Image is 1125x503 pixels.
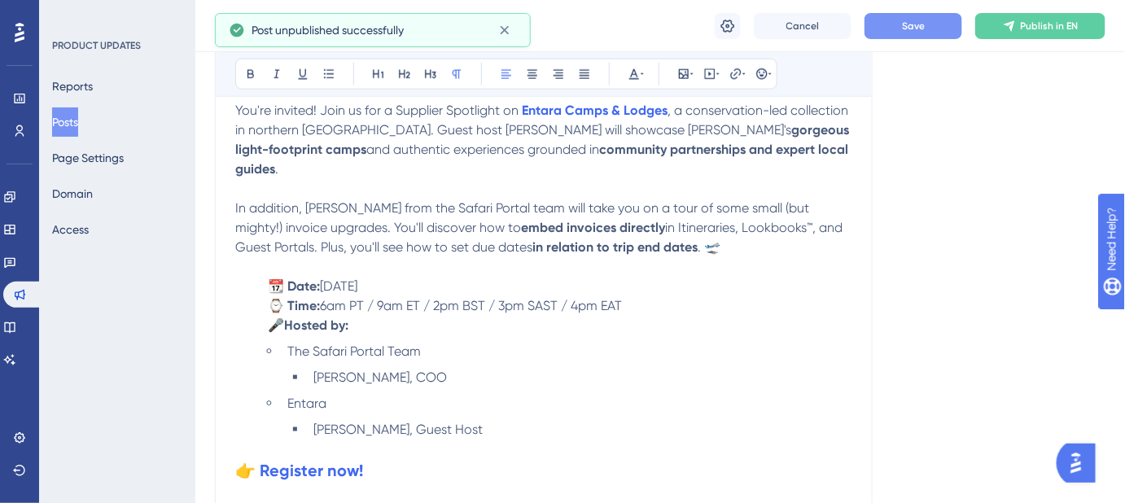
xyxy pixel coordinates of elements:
[52,107,78,137] button: Posts
[521,220,665,235] strong: embed invoices directly
[865,13,962,39] button: Save
[320,278,357,294] span: [DATE]
[235,461,363,480] a: 👉 Register now!
[754,13,851,39] button: Cancel
[366,142,599,157] span: and authentic experiences grounded in
[313,422,483,437] span: [PERSON_NAME], Guest Host
[522,103,668,118] a: Entara Camps & Lodges
[902,20,925,33] span: Save
[52,179,93,208] button: Domain
[1021,20,1079,33] span: Publish in EN
[275,161,278,177] span: .
[52,39,141,52] div: PRODUCT UPDATES
[287,396,326,411] span: Entara
[313,370,447,385] span: [PERSON_NAME], COO
[235,200,812,235] span: In addition, [PERSON_NAME] from the Safari Portal team will take you on a tour of some small (but...
[698,239,720,255] span: . 🛫
[38,4,102,24] span: Need Help?
[235,103,519,118] span: You're invited! Join us for a Supplier Spotlight on
[1057,439,1105,488] iframe: UserGuiding AI Assistant Launcher
[284,317,348,333] strong: Hosted by:
[268,278,320,294] strong: 📆 Date:
[287,343,421,359] span: The Safari Portal Team
[320,298,622,313] span: 6am PT / 9am ET / 2pm BST / 3pm SAST / 4pm EAT
[52,143,124,173] button: Page Settings
[786,20,820,33] span: Cancel
[532,239,698,255] strong: in relation to trip end dates
[252,20,404,40] span: Post unpublished successfully
[52,72,93,101] button: Reports
[268,317,284,333] span: 🎤
[268,298,320,313] strong: ⌚ Time:
[975,13,1105,39] button: Publish in EN
[52,215,89,244] button: Access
